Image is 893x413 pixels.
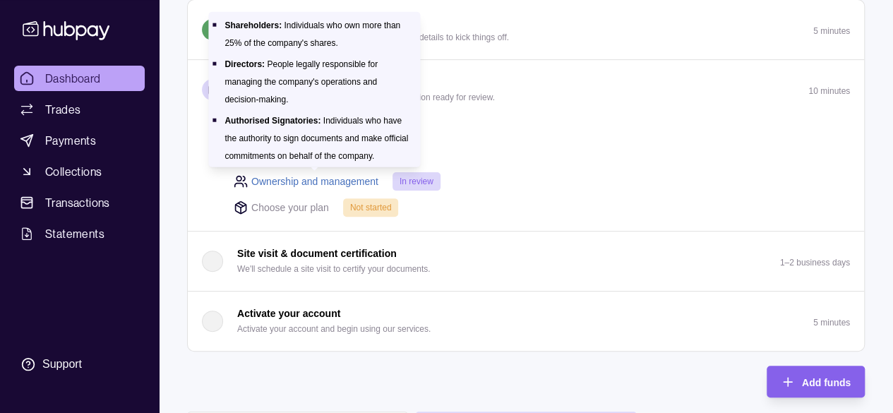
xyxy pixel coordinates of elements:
[237,246,397,261] p: Site visit & document certification
[42,357,82,372] div: Support
[237,321,431,337] p: Activate your account and begin using our services.
[237,306,340,321] p: Activate your account
[188,60,864,119] button: Submit application Complete the following tasks to get your application ready for review.10 minutes
[45,70,101,87] span: Dashboard
[14,66,145,91] a: Dashboard
[400,176,433,186] span: In review
[45,194,110,211] span: Transactions
[14,159,145,184] a: Collections
[780,258,850,268] p: 1–2 business days
[350,203,392,213] span: Not started
[224,59,265,69] p: Directors:
[188,232,864,291] button: Site visit & document certification We'll schedule a site visit to certify your documents.1–2 bus...
[237,261,431,277] p: We'll schedule a site visit to certify your documents.
[251,200,329,215] p: Choose your plan
[802,377,851,388] span: Add funds
[251,174,378,189] a: Ownership and management
[45,225,104,242] span: Statements
[188,119,864,231] div: Submit application Complete the following tasks to get your application ready for review.10 minutes
[813,318,850,328] p: 5 minutes
[14,190,145,215] a: Transactions
[14,349,145,379] a: Support
[188,292,864,351] button: Activate your account Activate your account and begin using our services.5 minutes
[14,221,145,246] a: Statements
[808,86,850,96] p: 10 minutes
[224,59,378,104] p: People legally responsible for managing the company's operations and decision-making.
[45,132,96,149] span: Payments
[14,128,145,153] a: Payments
[224,20,282,30] p: Shareholders:
[224,20,400,48] p: Individuals who own more than 25% of the company's shares.
[224,116,408,161] p: Individuals who have the authority to sign documents and make official commitments on behalf of t...
[767,366,865,397] button: Add funds
[45,163,102,180] span: Collections
[224,116,320,126] p: Authorised Signatories:
[14,97,145,122] a: Trades
[45,101,80,118] span: Trades
[813,26,850,36] p: 5 minutes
